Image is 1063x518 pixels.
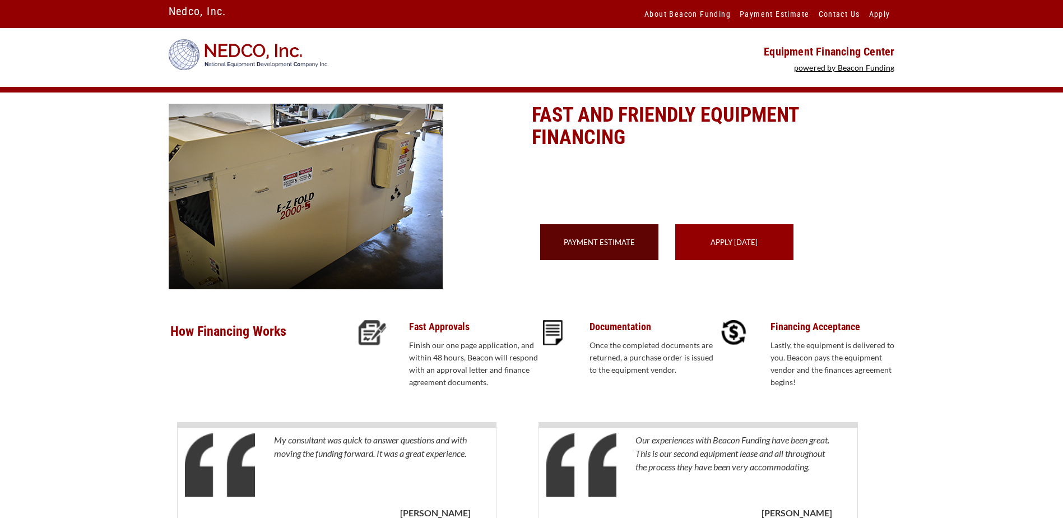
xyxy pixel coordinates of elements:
[564,238,635,247] a: Payment Estimate
[711,238,758,247] a: Apply [DATE]
[546,433,616,497] img: Quotes
[635,433,832,501] p: Our experiences with Beacon Funding have been great. This is our second equipment lease and all t...
[169,39,328,70] img: NEDCO.png
[589,339,719,376] p: Once the completed documents are returned, a purchase order is issued to the equipment vendor.
[400,507,471,518] b: [PERSON_NAME]
[762,507,832,518] b: [PERSON_NAME]
[185,433,255,497] img: Quotes
[532,154,895,205] p: Our application process is designed to give you exactly that! Typically, approval is given within...
[721,320,746,345] img: accept-icon.PNG
[532,104,895,149] p: Fast and Friendly Equipment Financing
[589,320,719,334] p: Documentation
[794,63,895,72] a: powered by Beacon Funding
[409,339,539,388] p: Finish our one page application, and within 48 hours, Beacon will respond with an approval letter...
[543,320,563,345] img: docs-icon.PNG
[358,320,387,345] img: approval-icon.PNG
[169,2,226,21] a: Nedco, Inc.
[170,320,351,357] p: How Financing Works
[539,45,895,58] p: Equipment Financing Center
[770,339,900,388] p: Lastly, the equipment is delivered to you. Beacon pays the equipment vendor and the finances agre...
[532,275,690,286] a: or Contact Your Financing Consultant >>
[770,320,900,334] p: Financing Acceptance
[169,104,443,289] img: NEDCO-EFC.jpg
[409,320,539,334] p: Fast Approvals
[274,433,471,501] p: My consultant was quick to answer questions and with moving the funding forward. It was a great e...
